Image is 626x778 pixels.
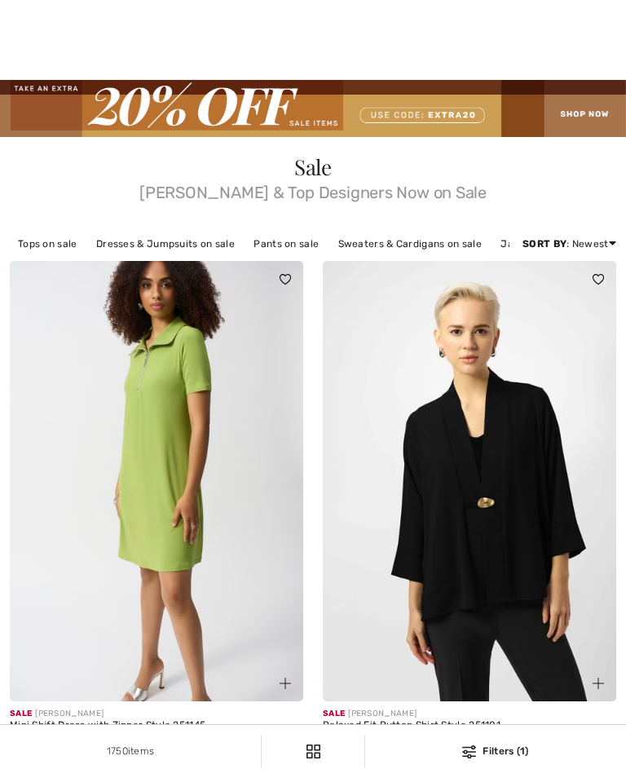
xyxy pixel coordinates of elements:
[522,238,566,250] strong: Sort By
[323,708,616,720] div: [PERSON_NAME]
[323,261,616,701] img: Relaxed Fit Button Shirt Style 251101. Citrus
[593,274,604,284] img: heart_black_full.svg
[280,274,291,284] img: heart_black_full.svg
[10,709,32,718] span: Sale
[245,233,327,254] a: Pants on sale
[10,708,303,720] div: [PERSON_NAME]
[375,744,616,758] div: Filters (1)
[522,236,616,251] div: : Newest
[107,745,128,757] span: 1750
[323,709,345,718] span: Sale
[323,720,616,732] div: Relaxed Fit Button Shirt Style 251101
[10,261,303,701] img: Mini Shift Dress with Zipper Style 251145. Greenery
[330,233,490,254] a: Sweaters & Cardigans on sale
[10,178,616,201] span: [PERSON_NAME] & Top Designers Now on Sale
[462,745,476,758] img: Filters
[10,233,86,254] a: Tops on sale
[88,233,243,254] a: Dresses & Jumpsuits on sale
[294,153,332,181] span: Sale
[306,745,320,758] img: Filters
[10,720,303,732] div: Mini Shift Dress with Zipper Style 251145
[280,678,291,689] img: plus_v2.svg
